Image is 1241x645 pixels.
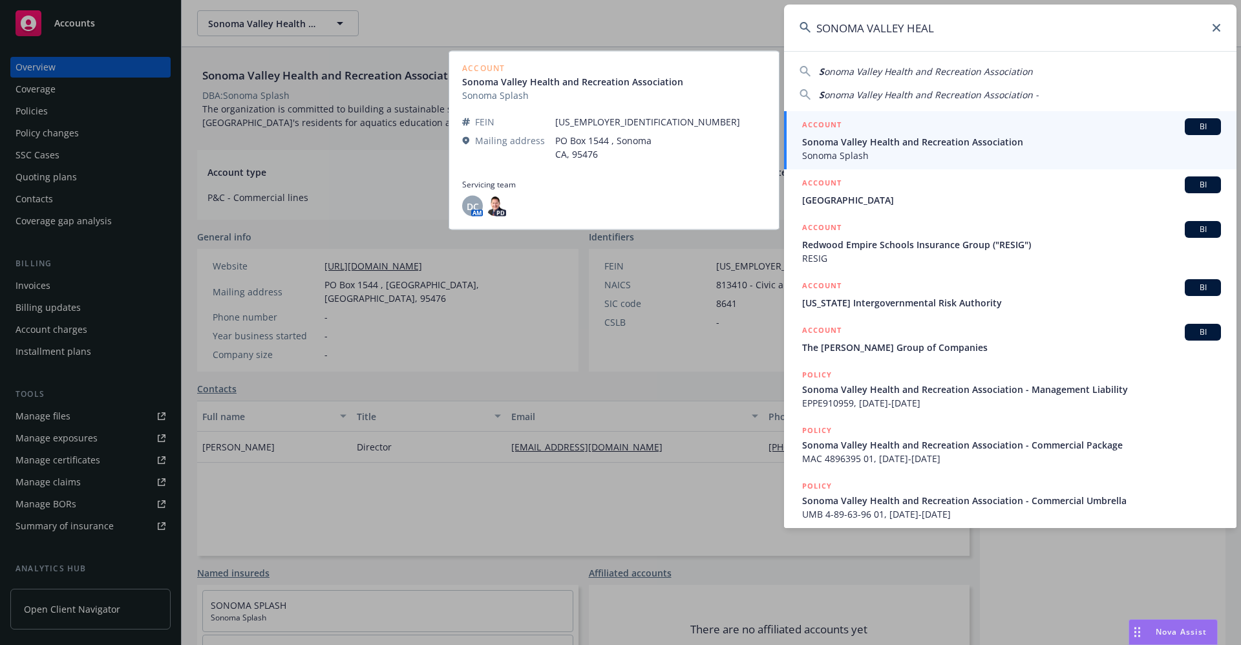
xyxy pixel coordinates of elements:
span: onoma Valley Health and Recreation Association - [824,89,1039,101]
span: onoma Valley Health and Recreation Association [824,65,1033,78]
input: Search... [784,5,1236,51]
span: Nova Assist [1156,626,1207,637]
h5: ACCOUNT [802,176,842,192]
h5: ACCOUNT [802,324,842,339]
span: [US_STATE] Intergovernmental Risk Authority [802,296,1221,310]
span: Sonoma Valley Health and Recreation Association - Management Liability [802,383,1221,396]
span: Sonoma Valley Health and Recreation Association - Commercial Umbrella [802,494,1221,507]
a: ACCOUNTBIThe [PERSON_NAME] Group of Companies [784,317,1236,361]
h5: ACCOUNT [802,221,842,237]
span: RESIG [802,251,1221,265]
span: BI [1190,326,1216,338]
span: Redwood Empire Schools Insurance Group ("RESIG") [802,238,1221,251]
h5: ACCOUNT [802,279,842,295]
span: The [PERSON_NAME] Group of Companies [802,341,1221,354]
h5: POLICY [802,368,832,381]
a: POLICYSonoma Valley Health and Recreation Association - Management LiabilityEPPE910959, [DATE]-[D... [784,361,1236,417]
span: Sonoma Splash [802,149,1221,162]
span: [GEOGRAPHIC_DATA] [802,193,1221,207]
div: Drag to move [1129,620,1145,644]
h5: POLICY [802,480,832,492]
span: MAC 4896395 01, [DATE]-[DATE] [802,452,1221,465]
span: S [819,89,824,101]
a: ACCOUNTBI[GEOGRAPHIC_DATA] [784,169,1236,214]
span: Sonoma Valley Health and Recreation Association - Commercial Package [802,438,1221,452]
button: Nova Assist [1129,619,1218,645]
a: ACCOUNTBI[US_STATE] Intergovernmental Risk Authority [784,272,1236,317]
a: POLICYSonoma Valley Health and Recreation Association - Commercial UmbrellaUMB 4-89-63-96 01, [DA... [784,472,1236,528]
a: ACCOUNTBIRedwood Empire Schools Insurance Group ("RESIG")RESIG [784,214,1236,272]
a: ACCOUNTBISonoma Valley Health and Recreation AssociationSonoma Splash [784,111,1236,169]
span: Sonoma Valley Health and Recreation Association [802,135,1221,149]
span: S [819,65,824,78]
span: EPPE910959, [DATE]-[DATE] [802,396,1221,410]
h5: ACCOUNT [802,118,842,134]
span: BI [1190,282,1216,293]
span: BI [1190,179,1216,191]
h5: POLICY [802,424,832,437]
span: BI [1190,121,1216,132]
span: BI [1190,224,1216,235]
span: UMB 4-89-63-96 01, [DATE]-[DATE] [802,507,1221,521]
a: POLICYSonoma Valley Health and Recreation Association - Commercial PackageMAC 4896395 01, [DATE]-... [784,417,1236,472]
